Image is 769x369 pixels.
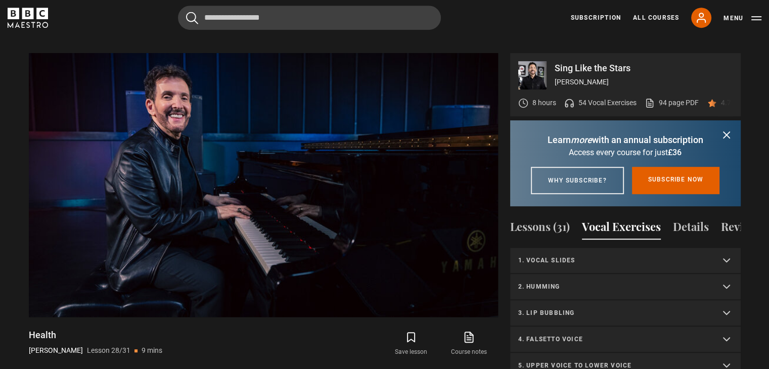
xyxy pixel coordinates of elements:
[532,98,556,108] p: 8 hours
[571,13,621,22] a: Subscription
[633,13,679,22] a: All Courses
[518,282,708,291] p: 2. Humming
[555,64,733,73] p: Sing Like the Stars
[578,98,637,108] p: 54 Vocal Exercises
[645,98,699,108] a: 94 page PDF
[518,308,708,317] p: 3. Lip bubbling
[87,345,130,356] p: Lesson 28/31
[29,345,83,356] p: [PERSON_NAME]
[8,8,48,28] svg: BBC Maestro
[571,134,592,145] i: more
[518,256,708,265] p: 1. Vocal slides
[668,148,682,157] span: £36
[632,167,720,194] a: Subscribe now
[29,329,162,341] h1: Health
[382,329,440,358] button: Save lesson
[582,218,661,240] button: Vocal Exercises
[29,53,498,317] video-js: Video Player
[518,335,708,344] p: 4. Falsetto voice
[510,218,570,240] button: Lessons (31)
[522,133,729,147] p: Learn with an annual subscription
[555,77,733,87] p: [PERSON_NAME]
[510,274,741,300] summary: 2. Humming
[186,12,198,24] button: Submit the search query
[510,248,741,274] summary: 1. Vocal slides
[673,218,709,240] button: Details
[522,147,729,159] p: Access every course for just
[510,327,741,353] summary: 4. Falsetto voice
[440,329,497,358] a: Course notes
[510,300,741,327] summary: 3. Lip bubbling
[142,345,162,356] p: 9 mins
[178,6,441,30] input: Search
[723,13,761,23] button: Toggle navigation
[531,167,624,194] a: Why subscribe?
